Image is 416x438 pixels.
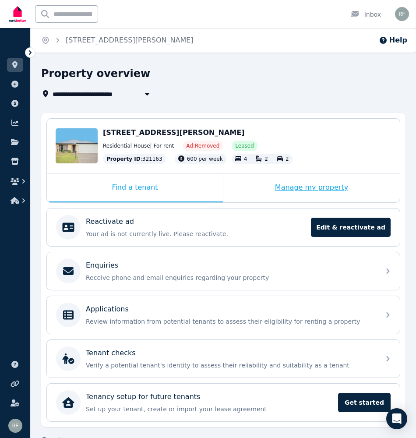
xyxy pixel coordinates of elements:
p: Tenant checks [86,348,136,358]
span: [STREET_ADDRESS][PERSON_NAME] [103,128,244,137]
span: Property ID [106,155,141,162]
img: Ross Forbes-Stephen [8,419,22,433]
a: EnquiriesReceive phone and email enquiries regarding your property [47,252,400,290]
span: ORGANISE [7,48,35,54]
span: Get started [338,393,391,412]
div: Manage my property [223,173,400,202]
span: Leased [235,142,254,149]
a: [STREET_ADDRESS][PERSON_NAME] [66,36,194,44]
span: 4 [244,156,247,162]
button: Help [379,35,407,46]
div: : 321163 [103,154,166,164]
div: Open Intercom Messenger [386,408,407,429]
div: Inbox [350,10,381,19]
span: Ad: Removed [186,142,219,149]
a: Tenancy setup for future tenantsSet up your tenant, create or import your lease agreementGet started [47,384,400,421]
p: Enquiries [86,260,118,271]
p: Tenancy setup for future tenants [86,392,200,402]
p: Verify a potential tenant's identity to assess their reliability and suitability as a tenant [86,361,375,370]
span: 2 [286,156,289,162]
a: Reactivate adYour ad is not currently live. Please reactivate.Edit & reactivate ad [47,208,400,246]
div: Find a tenant [47,173,223,202]
img: Ross Forbes-Stephen [395,7,409,21]
p: Set up your tenant, create or import your lease agreement [86,405,333,413]
span: 2 [264,156,268,162]
p: Applications [86,304,129,314]
a: Tenant checksVerify a potential tenant's identity to assess their reliability and suitability as ... [47,340,400,378]
p: Receive phone and email enquiries regarding your property [86,273,375,282]
span: Residential House | For rent [103,142,174,149]
p: Review information from potential tenants to assess their eligibility for renting a property [86,317,375,326]
span: Edit & reactivate ad [311,218,391,237]
p: Your ad is not currently live. Please reactivate. [86,230,306,238]
nav: Breadcrumb [31,28,204,53]
span: 600 per week [187,156,223,162]
h1: Property overview [41,67,150,81]
p: Reactivate ad [86,216,134,227]
img: RentBetter [7,3,28,25]
a: ApplicationsReview information from potential tenants to assess their eligibility for renting a p... [47,296,400,334]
